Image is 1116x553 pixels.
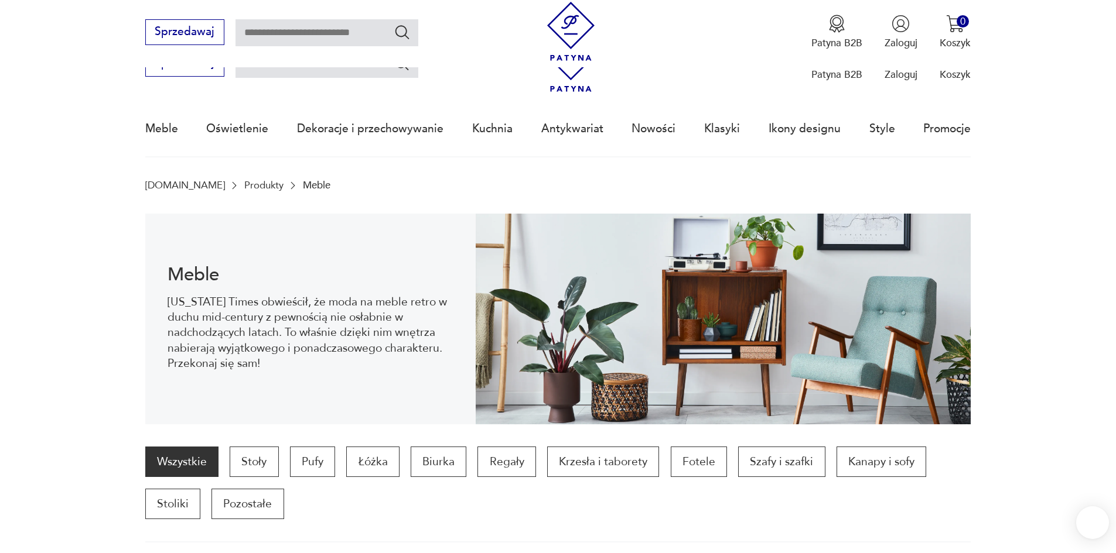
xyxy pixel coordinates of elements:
a: Promocje [923,102,971,156]
a: Wszystkie [145,446,219,477]
a: Meble [145,102,178,156]
img: Ikona koszyka [946,15,964,33]
button: Szukaj [394,23,411,40]
img: Ikonka użytkownika [892,15,910,33]
button: Sprzedawaj [145,19,224,45]
iframe: Smartsupp widget button [1076,506,1109,539]
button: Patyna B2B [811,15,862,50]
a: Kuchnia [472,102,513,156]
a: Style [869,102,895,156]
a: Biurka [411,446,466,477]
img: Meble [476,214,971,424]
a: Produkty [244,180,284,191]
button: 0Koszyk [940,15,971,50]
a: Dekoracje i przechowywanie [297,102,443,156]
button: Szukaj [394,55,411,72]
a: [DOMAIN_NAME] [145,180,225,191]
img: Ikona medalu [828,15,846,33]
a: Oświetlenie [206,102,268,156]
a: Stoliki [145,489,200,519]
a: Szafy i szafki [738,446,825,477]
a: Pufy [290,446,335,477]
a: Antykwariat [541,102,603,156]
a: Regały [477,446,535,477]
a: Klasyki [704,102,740,156]
div: 0 [957,15,969,28]
a: Ikona medaluPatyna B2B [811,15,862,50]
p: Koszyk [940,36,971,50]
a: Łóżka [346,446,399,477]
p: Patyna B2B [811,68,862,81]
p: [US_STATE] Times obwieścił, że moda na meble retro w duchu mid-century z pewnością nie osłabnie w... [168,294,453,372]
p: Zaloguj [885,36,917,50]
button: Zaloguj [885,15,917,50]
a: Nowości [632,102,675,156]
a: Pozostałe [211,489,284,519]
a: Fotele [671,446,727,477]
a: Sprzedawaj [145,28,224,37]
a: Krzesła i taborety [547,446,659,477]
p: Zaloguj [885,68,917,81]
a: Kanapy i sofy [837,446,926,477]
p: Koszyk [940,68,971,81]
p: Patyna B2B [811,36,862,50]
h1: Meble [168,266,453,283]
a: Sprzedawaj [145,60,224,69]
img: Patyna - sklep z meblami i dekoracjami vintage [541,2,600,61]
a: Stoły [230,446,278,477]
a: Ikony designu [769,102,841,156]
p: Meble [303,180,330,191]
